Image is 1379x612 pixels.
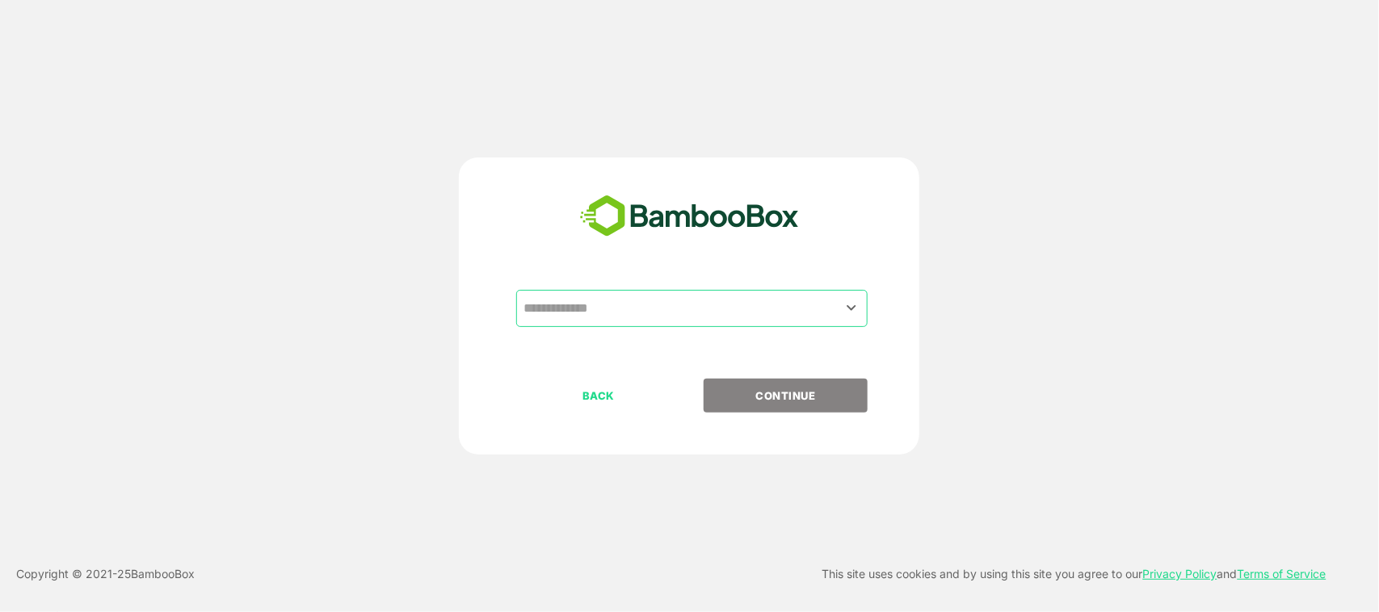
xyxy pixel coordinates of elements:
p: Copyright © 2021- 25 BambooBox [16,564,195,584]
button: Open [840,297,862,319]
p: This site uses cookies and by using this site you agree to our and [822,564,1326,584]
a: Terms of Service [1238,567,1326,581]
a: Privacy Policy [1143,567,1217,581]
button: BACK [516,379,680,413]
p: BACK [518,387,679,405]
button: CONTINUE [704,379,868,413]
img: bamboobox [571,190,808,243]
p: CONTINUE [705,387,867,405]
